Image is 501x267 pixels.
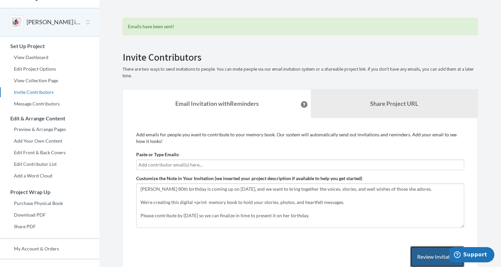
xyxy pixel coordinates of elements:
label: Paste or Type Emails: [136,151,180,158]
p: There are two ways to send invitations to people. You can invite people via our email invitation ... [123,66,478,79]
h3: Project Wrap Up [0,189,99,195]
p: Add emails for people you want to contribute to your memory book. Our system will automatically s... [136,131,464,145]
h3: Edit & Arrange Content [0,115,99,121]
label: Customize the Note in Your Invitation (we inserted your project description if available to help ... [136,175,362,182]
textarea: [PERSON_NAME] 80th birthday is coming up on [DATE], and we want to bring together the voices, sto... [136,183,464,228]
h3: Set Up Project [0,43,99,49]
h2: Invite Contributors [123,52,478,63]
input: Add contributor email(s) here... [139,161,462,168]
div: Emails have been sent! [123,18,478,35]
b: Share Project URL [370,100,418,107]
strong: Email Invitation with Reminders [175,100,259,107]
button: [PERSON_NAME] in the making [27,18,80,27]
iframe: Opens a widget where you can chat to one of our agents [449,247,494,264]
